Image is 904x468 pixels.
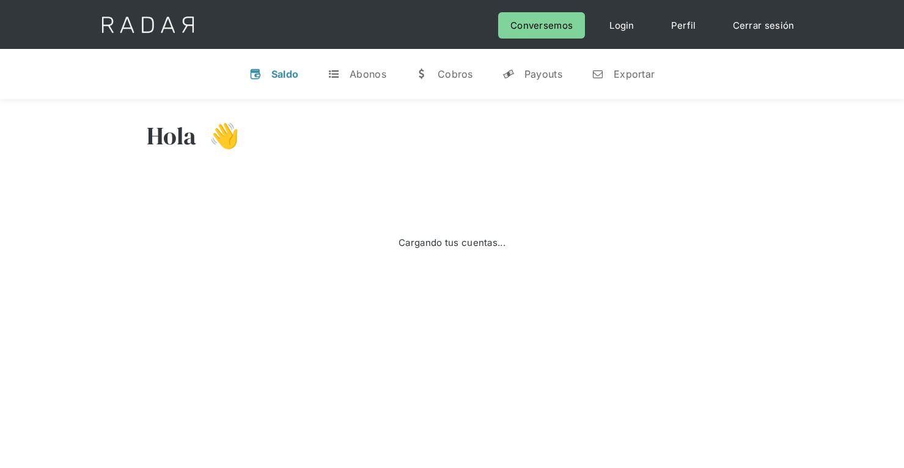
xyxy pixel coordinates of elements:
h3: Hola [147,121,197,151]
a: Login [597,12,647,39]
div: w [416,68,428,80]
div: Saldo [271,68,299,80]
a: Perfil [659,12,708,39]
a: Conversemos [498,12,585,39]
a: Cerrar sesión [721,12,807,39]
div: Payouts [524,68,562,80]
div: Cargando tus cuentas... [399,234,505,251]
div: Abonos [350,68,386,80]
div: v [249,68,262,80]
div: Exportar [614,68,655,80]
div: n [592,68,604,80]
div: y [502,68,515,80]
div: t [328,68,340,80]
div: Cobros [438,68,473,80]
h3: 👋 [197,121,240,151]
